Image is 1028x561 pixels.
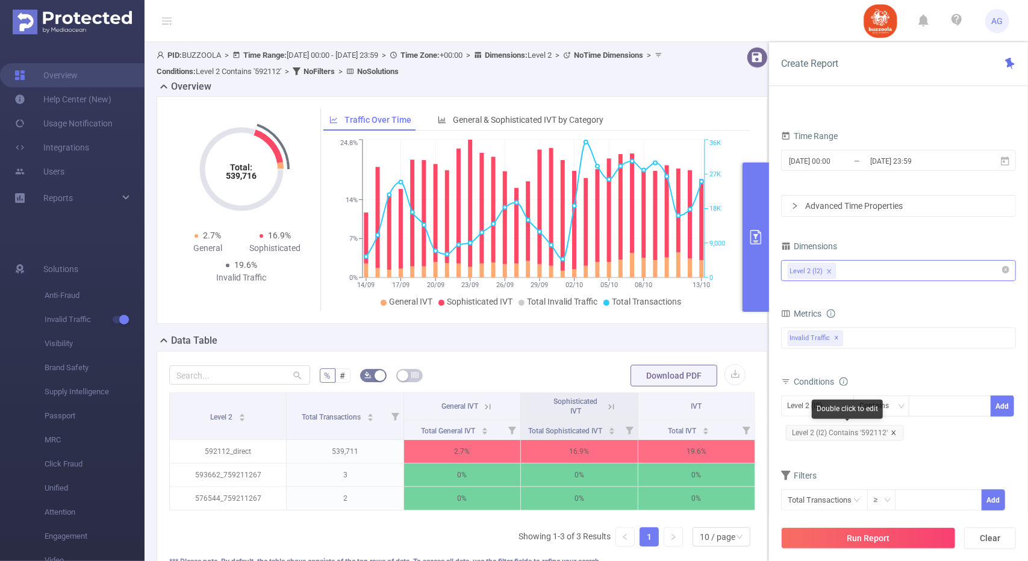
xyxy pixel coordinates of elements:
[453,115,603,125] span: General & Sophisticated IVT by Category
[485,51,552,60] span: Level 2
[45,476,145,500] span: Unified
[736,533,743,542] i: icon: down
[781,309,822,318] span: Metrics
[45,524,145,548] span: Engagement
[827,309,835,318] i: icon: info-circle
[608,426,615,433] div: Sort
[389,297,432,306] span: General IVT
[786,425,904,441] span: Level 2 (l2) Contains '592112'
[693,281,711,289] tspan: 13/10
[157,51,665,76] span: BUZZOOLA [DATE] 00:00 - [DATE] 23:59 +00:00
[421,427,477,435] span: Total General IVT
[709,170,721,178] tspan: 27K
[503,420,520,439] i: Filter menu
[157,67,281,76] span: Level 2 Contains '592112'
[992,9,1003,33] span: AG
[349,235,358,243] tspan: 7%
[664,527,683,547] li: Next Page
[709,140,721,147] tspan: 36K
[346,196,358,204] tspan: 14%
[239,412,246,415] i: icon: caret-up
[287,463,403,486] p: 3
[340,140,358,147] tspan: 24.8%
[709,274,713,282] tspan: 0
[635,281,653,289] tspan: 08/10
[14,135,89,160] a: Integrations
[340,371,346,380] span: #
[638,463,755,486] p: 0%
[643,51,655,60] span: >
[964,527,1016,549] button: Clear
[210,413,234,421] span: Level 2
[43,193,73,203] span: Reports
[45,356,145,380] span: Brand Safety
[45,332,145,356] span: Visibility
[552,51,563,60] span: >
[45,308,145,332] span: Invalid Traffic
[781,58,838,69] span: Create Report
[43,186,73,210] a: Reports
[874,490,886,510] div: ≥
[427,281,444,289] tspan: 20/09
[709,240,725,247] tspan: 9,000
[781,241,838,251] span: Dimensions
[788,263,836,279] li: Level 2 (l2)
[14,160,64,184] a: Users
[608,430,615,433] i: icon: caret-down
[14,87,111,111] a: Help Center (New)
[528,427,604,435] span: Total Sophisticated IVT
[700,528,735,546] div: 10 / page
[392,281,410,289] tspan: 17/09
[788,396,831,416] div: Level 2 (l2)
[788,330,843,346] span: Invalid Traffic
[703,430,709,433] i: icon: caret-down
[302,413,363,421] span: Total Transactions
[170,463,286,486] p: 593662_759211267
[991,395,1014,417] button: Add
[738,420,755,439] i: Filter menu
[640,527,659,547] li: 1
[485,51,528,60] b: Dimensions :
[367,412,374,419] div: Sort
[287,487,403,510] p: 2
[45,284,145,308] span: Anti-Fraud
[631,365,717,386] button: Download PDF
[411,371,419,379] i: icon: table
[171,333,217,348] h2: Data Table
[203,231,221,240] span: 2.7%
[782,196,1015,216] div: icon: rightAdvanced Time Properties
[349,274,358,282] tspan: 0%
[608,426,615,429] i: icon: caret-up
[860,396,898,416] div: Contains
[208,271,275,284] div: Invalid Traffic
[615,527,635,547] li: Previous Page
[527,297,597,306] span: Total Invalid Traffic
[387,393,403,439] i: Filter menu
[463,51,474,60] span: >
[169,365,310,385] input: Search...
[788,153,885,169] input: Start date
[790,264,823,279] div: Level 2 (l2)
[574,51,643,60] b: No Time Dimensions
[638,440,755,463] p: 19.6%
[404,463,520,486] p: 0%
[45,500,145,524] span: Attention
[157,67,196,76] b: Conditions :
[304,67,335,76] b: No Filters
[640,528,658,546] a: 1
[171,79,211,94] h2: Overview
[441,402,478,411] span: General IVT
[521,463,637,486] p: 0%
[238,412,246,419] div: Sort
[781,527,956,549] button: Run Report
[43,257,78,281] span: Solutions
[287,440,403,463] p: 539,711
[438,116,446,124] i: icon: bar-chart
[447,297,512,306] span: Sophisticated IVT
[709,205,721,213] tspan: 18K
[1002,266,1009,273] i: icon: close-circle
[14,111,113,135] a: Usage Notification
[243,51,287,60] b: Time Range:
[621,420,638,439] i: Filter menu
[404,440,520,463] p: 2.7%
